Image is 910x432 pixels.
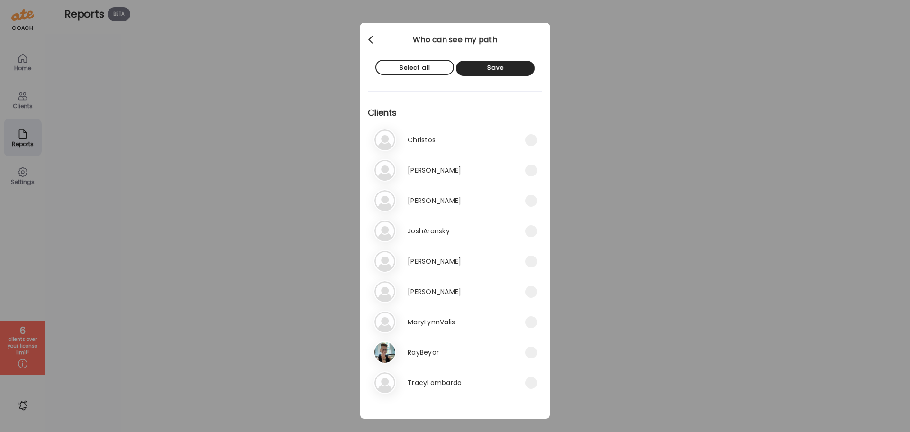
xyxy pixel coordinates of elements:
[374,281,395,302] img: bg-avatar-default.svg
[374,221,395,241] img: bg-avatar-default.svg
[408,195,461,206] h3: [PERSON_NAME]
[374,251,395,272] img: bg-avatar-default.svg
[408,256,461,267] h3: [PERSON_NAME]
[374,312,395,332] img: bg-avatar-default.svg
[408,165,461,176] h3: [PERSON_NAME]
[374,129,395,150] img: bg-avatar-default.svg
[408,347,439,358] h3: RayBeyor
[368,91,542,127] h3: Clients
[374,342,395,363] img: avatars%2Fo5AuPwYT0FdkrWiobYLh1YN6LSi1
[456,61,535,76] div: Save
[360,34,550,46] div: Who can see my path
[374,372,395,393] img: bg-avatar-default.svg
[408,316,455,328] h3: MaryLynnValis
[375,60,454,75] div: Select all
[408,225,450,237] h3: JoshAransky
[374,190,395,211] img: bg-avatar-default.svg
[408,134,436,146] h3: Christos
[408,377,462,388] h3: TracyLombardo
[374,160,395,181] img: bg-avatar-default.svg
[408,286,461,297] h3: [PERSON_NAME]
